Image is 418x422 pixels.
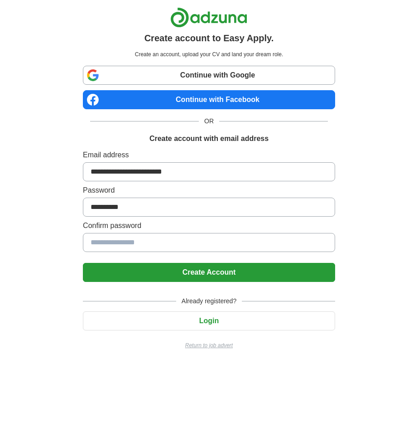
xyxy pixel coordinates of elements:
a: Login [83,317,335,325]
a: Return to job advert [83,341,335,349]
h1: Create account with email address [149,133,269,144]
a: Continue with Facebook [83,90,335,109]
a: Continue with Google [83,66,335,85]
label: Password [83,185,335,196]
label: Email address [83,150,335,160]
span: OR [199,116,219,126]
h1: Create account to Easy Apply. [144,31,274,45]
img: Adzuna logo [170,7,247,28]
button: Login [83,311,335,330]
p: Create an account, upload your CV and land your dream role. [85,50,333,58]
button: Create Account [83,263,335,282]
label: Confirm password [83,220,335,231]
span: Already registered? [176,296,242,306]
